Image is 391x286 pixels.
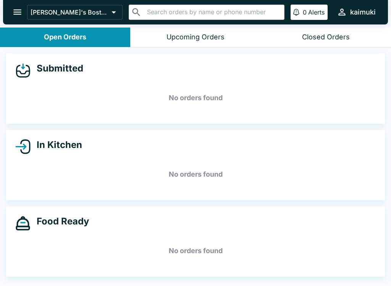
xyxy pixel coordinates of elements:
button: kaimuki [334,4,379,20]
div: Open Orders [44,33,86,42]
h4: Submitted [31,63,83,74]
h5: No orders found [15,237,376,265]
p: [PERSON_NAME]'s Boston Pizza [31,8,108,16]
h5: No orders found [15,161,376,188]
div: Upcoming Orders [166,33,225,42]
button: open drawer [8,2,27,22]
h4: In Kitchen [31,139,82,151]
input: Search orders by name or phone number [145,7,281,18]
div: Closed Orders [302,33,350,42]
div: kaimuki [350,8,376,17]
h5: No orders found [15,84,376,112]
p: Alerts [308,8,325,16]
h4: Food Ready [31,216,89,227]
button: [PERSON_NAME]'s Boston Pizza [27,5,123,19]
p: 0 [303,8,307,16]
